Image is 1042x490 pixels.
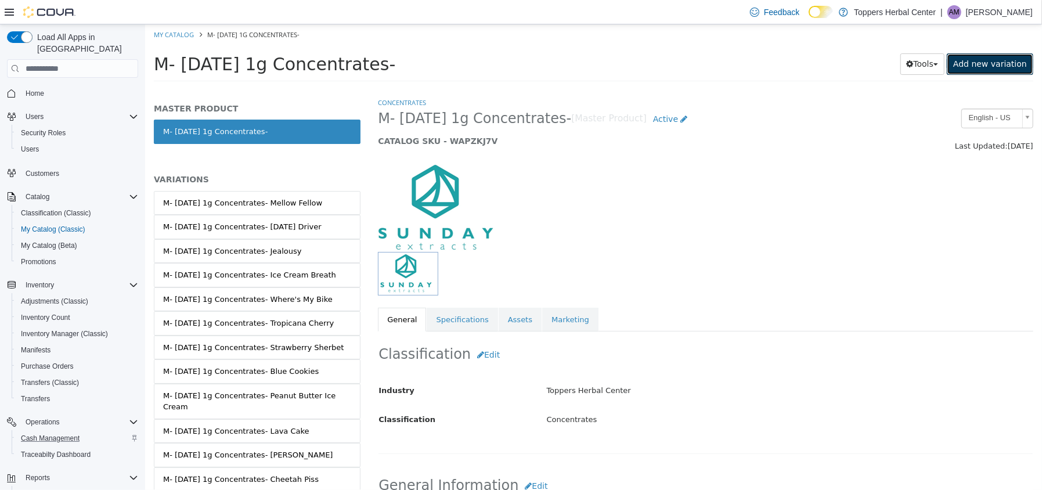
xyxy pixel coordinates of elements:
[12,293,143,309] button: Adjustments (Classic)
[21,145,39,154] span: Users
[233,85,426,103] span: M- [DATE] 1g Concentrates-
[12,430,143,446] button: Cash Management
[18,341,174,353] div: M- [DATE] 1g Concentrates- Blue Cookies
[16,376,84,390] a: Transfers (Classic)
[18,173,177,185] div: M- [DATE] 1g Concentrates- Mellow Fellow
[755,29,800,51] button: Tools
[354,283,396,308] a: Assets
[21,110,138,124] span: Users
[16,239,82,253] a: My Catalog (Beta)
[2,414,143,430] button: Operations
[9,30,250,50] span: M- [DATE] 1g Concentrates-
[426,90,502,99] small: [Master Product]
[940,5,943,19] p: |
[16,343,55,357] a: Manifests
[21,394,50,403] span: Transfers
[16,448,138,462] span: Traceabilty Dashboard
[12,374,143,391] button: Transfers (Classic)
[16,376,138,390] span: Transfers (Classic)
[18,366,206,388] div: M- [DATE] 1g Concentrates- Peanut Butter Ice Cream
[21,278,59,292] button: Inventory
[854,5,936,19] p: Toppers Herbal Center
[21,450,91,459] span: Traceabilty Dashboard
[21,415,138,429] span: Operations
[21,190,54,204] button: Catalog
[21,165,138,180] span: Customers
[16,255,61,269] a: Promotions
[233,111,720,122] h5: CATALOG SKU - WAPZKJ7V
[16,222,90,236] a: My Catalog (Classic)
[16,142,44,156] a: Users
[233,362,269,370] span: Industry
[508,90,533,99] span: Active
[392,385,896,406] div: Concentrates
[16,142,138,156] span: Users
[16,392,55,406] a: Transfers
[16,294,93,308] a: Adjustments (Classic)
[21,471,55,485] button: Reports
[12,358,143,374] button: Purchase Orders
[12,446,143,463] button: Traceabilty Dashboard
[26,89,44,98] span: Home
[21,329,108,338] span: Inventory Manager (Classic)
[12,326,143,342] button: Inventory Manager (Classic)
[2,164,143,181] button: Customers
[18,221,157,233] div: M- [DATE] 1g Concentrates- Jealousy
[18,269,188,281] div: M- [DATE] 1g Concentrates- Where's My Bike
[233,320,888,341] h2: Classification
[16,343,138,357] span: Manifests
[26,417,60,427] span: Operations
[2,85,143,102] button: Home
[233,391,290,399] span: Classification
[233,283,281,308] a: General
[23,6,75,18] img: Cova
[12,141,143,157] button: Users
[12,342,143,358] button: Manifests
[16,294,138,308] span: Adjustments (Classic)
[392,356,896,377] div: Toppers Herbal Center
[26,280,54,290] span: Inventory
[16,311,138,325] span: Inventory Count
[12,125,143,141] button: Security Roles
[26,112,44,121] span: Users
[21,362,74,371] span: Purchase Orders
[21,415,64,429] button: Operations
[16,448,95,462] a: Traceabilty Dashboard
[18,245,191,257] div: M- [DATE] 1g Concentrates- Ice Cream Breath
[62,6,154,15] span: M- [DATE] 1g Concentrates-
[397,283,453,308] a: Marketing
[21,257,56,266] span: Promotions
[16,359,78,373] a: Purchase Orders
[373,451,409,473] button: Edit
[2,109,143,125] button: Users
[16,327,138,341] span: Inventory Manager (Classic)
[21,297,88,306] span: Adjustments (Classic)
[16,392,138,406] span: Transfers
[18,293,189,305] div: M- [DATE] 1g Concentrates- Tropicana Cherry
[21,190,138,204] span: Catalog
[16,206,138,220] span: Classification (Classic)
[12,391,143,407] button: Transfers
[233,140,358,228] img: 150
[21,278,138,292] span: Inventory
[16,359,138,373] span: Purchase Orders
[12,205,143,221] button: Classification (Classic)
[21,208,91,218] span: Classification (Classic)
[326,320,361,341] button: Edit
[12,221,143,237] button: My Catalog (Classic)
[809,18,809,19] span: Dark Mode
[949,5,960,19] span: AM
[816,84,888,104] a: English - US
[2,470,143,486] button: Reports
[863,117,888,126] span: [DATE]
[16,431,138,445] span: Cash Management
[18,449,174,461] div: M- [DATE] 1g Concentrates- Cheetah Piss
[966,5,1033,19] p: [PERSON_NAME]
[12,254,143,270] button: Promotions
[16,222,138,236] span: My Catalog (Classic)
[809,6,833,18] input: Dark Mode
[26,473,50,482] span: Reports
[16,311,75,325] a: Inventory Count
[12,309,143,326] button: Inventory Count
[21,167,64,181] a: Customers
